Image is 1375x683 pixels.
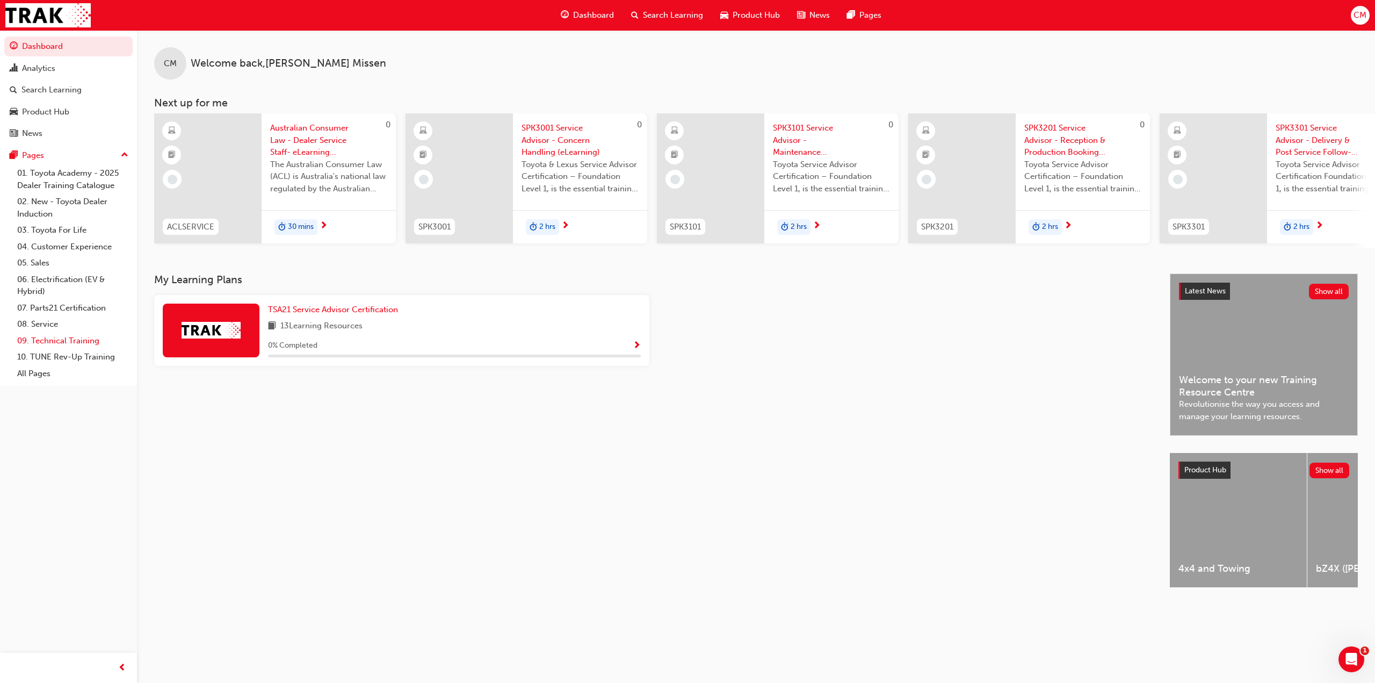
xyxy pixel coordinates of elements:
[13,222,133,239] a: 03. Toyota For Life
[13,165,133,193] a: 01. Toyota Academy - 2025 Dealer Training Catalogue
[1140,120,1145,130] span: 0
[859,9,881,21] span: Pages
[10,85,17,95] span: search-icon
[13,316,133,333] a: 08. Service
[10,42,18,52] span: guage-icon
[539,221,555,233] span: 2 hrs
[643,9,703,21] span: Search Learning
[1315,221,1323,231] span: next-icon
[13,271,133,300] a: 06. Electrification (EV & Hybrid)
[1024,122,1141,159] span: SPK3201 Service Advisor - Reception & Production Booking (eLearning)
[10,151,18,161] span: pages-icon
[168,175,177,184] span: learningRecordVerb_NONE-icon
[419,175,429,184] span: learningRecordVerb_NONE-icon
[4,59,133,78] a: Analytics
[386,120,390,130] span: 0
[1184,465,1226,474] span: Product Hub
[280,320,363,333] span: 13 Learning Resources
[5,3,91,27] img: Trak
[167,221,214,233] span: ACLSERVICE
[631,9,639,22] span: search-icon
[921,221,953,233] span: SPK3201
[1284,220,1291,234] span: duration-icon
[10,64,18,74] span: chart-icon
[813,221,821,231] span: next-icon
[13,239,133,255] a: 04. Customer Experience
[1354,9,1366,21] span: CM
[671,124,678,138] span: learningResourceType_ELEARNING-icon
[1351,6,1370,25] button: CM
[847,9,855,22] span: pages-icon
[13,300,133,317] a: 07. Parts21 Certification
[21,84,82,96] div: Search Learning
[154,113,396,243] a: 0ACLSERVICEAustralian Consumer Law - Dealer Service Staff- eLearning ModuleThe Australian Consume...
[733,9,780,21] span: Product Hub
[671,148,678,162] span: booktick-icon
[1360,646,1369,655] span: 1
[573,9,614,21] span: Dashboard
[1338,646,1364,672] iframe: Intercom live chat
[418,221,451,233] span: SPK3001
[561,9,569,22] span: guage-icon
[809,9,830,21] span: News
[522,159,639,195] span: Toyota & Lexus Service Advisor Certification – Foundation Level 1, is the essential training cour...
[888,120,893,130] span: 0
[1309,284,1349,299] button: Show all
[4,37,133,56] a: Dashboard
[419,148,427,162] span: booktick-icon
[4,124,133,143] a: News
[773,159,890,195] span: Toyota Service Advisor Certification – Foundation Level 1, is the essential training course for a...
[773,122,890,159] span: SPK3101 Service Advisor - Maintenance Reminder & Appointment Booking (eLearning)
[278,220,286,234] span: duration-icon
[118,662,126,675] span: prev-icon
[13,365,133,382] a: All Pages
[1174,124,1181,138] span: learningResourceType_ELEARNING-icon
[712,4,788,26] a: car-iconProduct Hub
[4,80,133,100] a: Search Learning
[1170,274,1358,436] a: Latest NewsShow allWelcome to your new Training Resource CentreRevolutionise the way you access a...
[191,57,386,70] span: Welcome back , [PERSON_NAME] Missen
[1179,398,1349,422] span: Revolutionise the way you access and manage your learning resources.
[1173,175,1183,184] span: learningRecordVerb_NONE-icon
[1309,463,1350,478] button: Show all
[791,221,807,233] span: 2 hrs
[13,193,133,222] a: 02. New - Toyota Dealer Induction
[22,149,44,162] div: Pages
[13,255,133,271] a: 05. Sales
[1174,148,1181,162] span: booktick-icon
[4,102,133,122] a: Product Hub
[268,320,276,333] span: book-icon
[164,57,177,70] span: CM
[1064,221,1072,231] span: next-icon
[406,113,647,243] a: 0SPK3001SPK3001 Service Advisor - Concern Handling (eLearning)Toyota & Lexus Service Advisor Cert...
[552,4,623,26] a: guage-iconDashboard
[657,113,899,243] a: 0SPK3101SPK3101 Service Advisor - Maintenance Reminder & Appointment Booking (eLearning)Toyota Se...
[10,129,18,139] span: news-icon
[720,9,728,22] span: car-icon
[137,97,1375,109] h3: Next up for me
[670,221,701,233] span: SPK3101
[13,333,133,349] a: 09. Technical Training
[22,106,69,118] div: Product Hub
[268,304,402,316] a: TSA21 Service Advisor Certification
[670,175,680,184] span: learningRecordVerb_NONE-icon
[781,220,788,234] span: duration-icon
[1178,563,1298,575] span: 4x4 and Towing
[633,339,641,353] button: Show Progress
[908,113,1150,243] a: 0SPK3201SPK3201 Service Advisor - Reception & Production Booking (eLearning)Toyota Service Adviso...
[4,146,133,166] button: Pages
[1179,374,1349,398] span: Welcome to your new Training Resource Centre
[154,274,1153,286] h3: My Learning Plans
[633,341,641,351] span: Show Progress
[637,120,642,130] span: 0
[168,148,176,162] span: booktick-icon
[121,148,128,162] span: up-icon
[419,124,427,138] span: learningResourceType_ELEARNING-icon
[22,127,42,140] div: News
[797,9,805,22] span: news-icon
[922,148,930,162] span: booktick-icon
[838,4,890,26] a: pages-iconPages
[1024,159,1141,195] span: Toyota Service Advisor Certification – Foundation Level 1, is the essential training course for a...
